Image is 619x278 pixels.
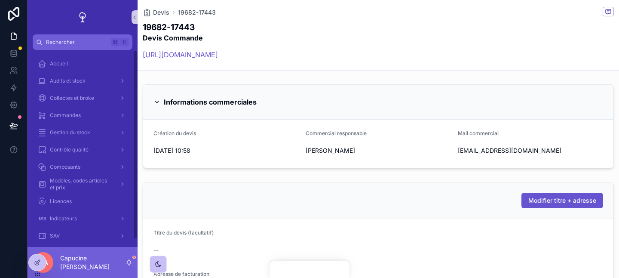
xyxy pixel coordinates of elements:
span: [DATE] 10:58 [153,146,299,155]
div: scrollable content [28,50,138,247]
a: [URL][DOMAIN_NAME] [143,50,218,59]
span: Gestion du stock [50,129,90,136]
a: SAV [33,228,132,244]
span: Commandes [50,112,81,119]
span: Accueil [50,60,68,67]
button: RechercherK [33,34,132,50]
span: SAV [50,232,60,239]
a: Audits et stock [33,73,132,89]
a: 19682-17443 [178,8,216,17]
span: Collectes et broke [50,95,94,102]
a: Contrôle qualité [33,142,132,158]
a: Commandes [33,108,132,123]
span: Composants [50,164,80,170]
span: Titre du devis (facultatif) [153,229,214,236]
span: Commercial responsable [306,130,367,136]
p: Capucine [PERSON_NAME] [60,254,126,271]
span: Adresse de facturation [153,271,209,277]
span: Indicateurs [50,215,77,222]
span: K [121,39,128,46]
span: Modifier titre + adresse [528,196,596,205]
a: Indicateurs [33,211,132,226]
span: Licences [50,198,72,205]
span: Mail commercial [458,130,499,136]
a: Composants [33,159,132,175]
span: Devis [153,8,169,17]
button: Modifier titre + adresse [521,193,603,208]
a: Gestion du stock [33,125,132,140]
span: [PERSON_NAME] [306,146,451,155]
span: Rechercher [46,39,107,46]
a: Collectes et broke [33,90,132,106]
h2: Devis Commande [143,33,218,43]
img: App logo [76,10,89,24]
h2: Informations commerciales [164,95,257,109]
h1: 19682-17443 [143,21,218,33]
span: Création du devis [153,130,196,136]
a: Accueil [33,56,132,71]
span: Modèles, codes articles et prix [50,177,113,191]
span: -- [153,246,159,254]
a: Licences [33,194,132,209]
span: Audits et stock [50,77,86,84]
a: Devis [143,8,169,17]
span: [EMAIL_ADDRESS][DOMAIN_NAME] [458,146,565,155]
span: Contrôle qualité [50,146,89,153]
a: Modèles, codes articles et prix [33,176,132,192]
